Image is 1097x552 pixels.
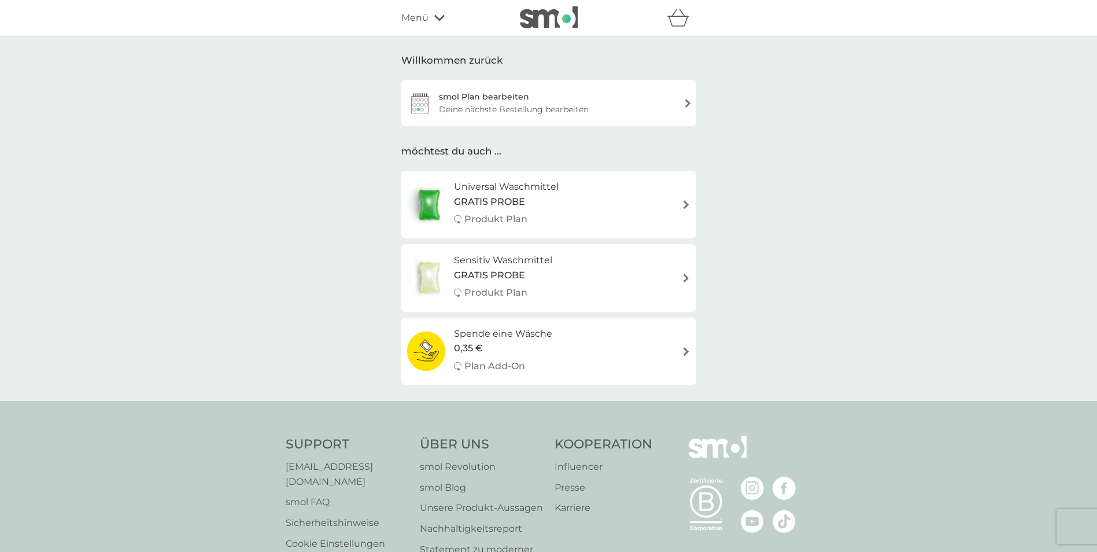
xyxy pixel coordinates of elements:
h6: Sensitiv Waschmittel [454,253,552,268]
img: besuche die smol Facebook Seite [773,477,796,500]
a: Nachhaltigkeitsreport [420,521,543,536]
div: möchtest du auch ... [401,143,696,159]
a: smol Blog [420,480,543,495]
span: Menü [401,10,429,25]
span: GRATIS PROBE [454,268,525,283]
a: Influencer [555,459,652,474]
div: Warenkorb [667,6,696,30]
p: Produkt Plan [464,285,527,300]
a: smol FAQ [286,495,408,510]
img: smol [689,436,747,475]
a: Unsere Produkt‑Aussagen [420,501,543,516]
h6: Universal Waschmittel [454,179,559,194]
img: Rechtspfeil [682,274,690,282]
img: Spende eine Wäsche [407,331,446,371]
h4: Über Uns [420,436,543,454]
img: besuche die smol YouTube Seite [741,510,764,533]
a: Presse [555,480,652,495]
h6: Spende eine Wäsche [454,326,552,341]
a: Sicherheitshinweise [286,516,408,531]
a: smol Revolution [420,459,543,474]
img: Sensitiv Waschmittel [407,257,451,298]
img: besuche die smol Instagram Seite [741,477,764,500]
p: Produkt Plan [464,212,527,227]
h4: Kooperation [555,436,652,454]
h4: Support [286,436,408,454]
div: Deine nächste Bestellung bearbeiten [439,103,589,116]
div: Willkommen zurück [401,53,696,68]
img: besuche die smol TikTok Seite [773,510,796,533]
div: smol Plan bearbeiten [439,90,529,103]
img: Rechtspfeil [682,347,690,356]
span: 0,35 € [454,341,483,356]
p: Plan Add-On [464,359,525,374]
a: [EMAIL_ADDRESS][DOMAIN_NAME] [286,459,408,489]
a: Karriere [555,501,652,516]
img: Universal Waschmittel [407,185,451,225]
img: smol [520,6,578,28]
span: GRATIS PROBE [454,194,525,209]
img: Rechtspfeil [682,200,690,209]
a: Cookie Einstellungen [286,536,408,551]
